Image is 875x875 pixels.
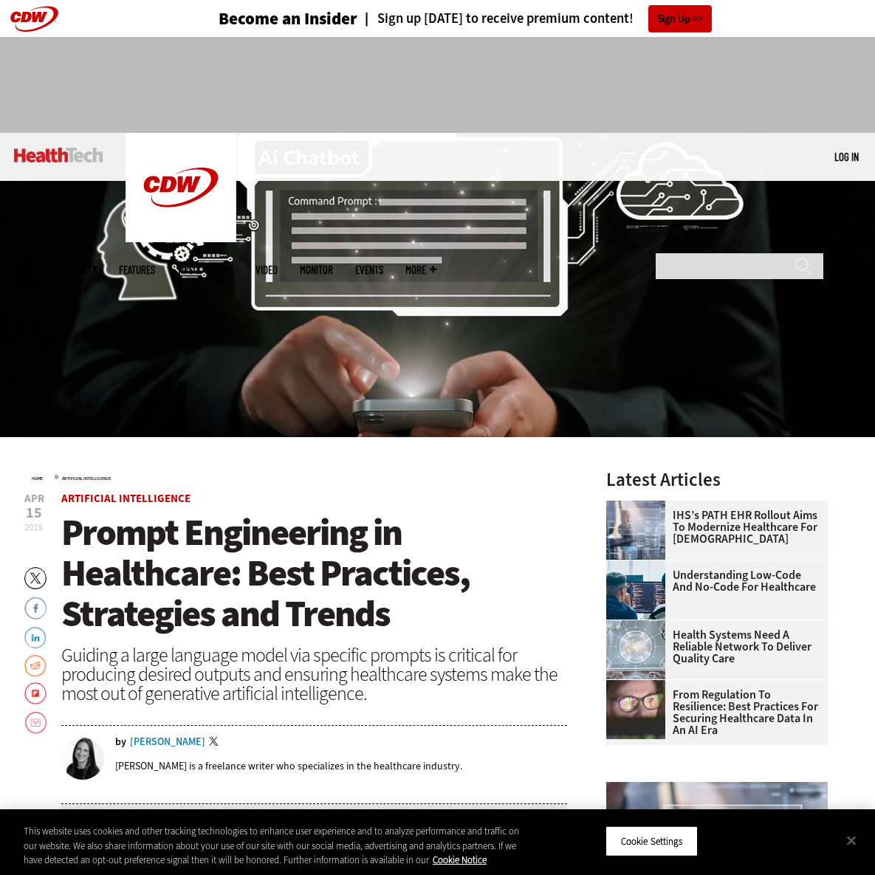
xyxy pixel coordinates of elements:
img: Home [14,148,103,162]
a: Health Systems Need a Reliable Network To Deliver Quality Care [606,629,819,665]
span: Topics [10,264,36,275]
span: Prompt Engineering in Healthcare: Best Practices, Strategies and Trends [61,508,470,638]
a: IHS’s PATH EHR Rollout Aims to Modernize Healthcare for [DEMOGRAPHIC_DATA] [606,509,819,545]
button: Cookie Settings [605,826,698,857]
a: Understanding Low-Code and No-Code for Healthcare [606,569,819,593]
div: This website uses cookies and other tracking technologies to enhance user experience and to analy... [24,824,525,868]
span: More [405,264,436,275]
a: [PERSON_NAME] [130,737,205,747]
span: 15 [24,506,44,521]
img: Erin Laviola [61,737,104,780]
a: Sign up [DATE] to receive premium content! [357,12,634,26]
div: User menu [834,149,859,165]
a: More information about your privacy [433,854,487,866]
a: Healthcare networking [606,620,673,632]
a: Video [255,264,278,275]
h3: Latest Articles [606,470,828,489]
span: 2025 [25,521,43,533]
a: Artificial Intelligence [62,476,111,481]
p: [PERSON_NAME] is a freelance writer who specializes in the healthcare industry. [115,759,462,773]
a: Features [119,264,155,275]
a: Events [355,264,383,275]
a: Twitter [209,737,222,749]
img: woman wearing glasses looking at healthcare data on screen [606,680,665,739]
a: woman wearing glasses looking at healthcare data on screen [606,680,673,692]
a: Sign Up [648,5,712,32]
span: by [115,737,126,747]
a: Home [32,476,43,481]
a: Tips & Tactics [177,264,233,275]
a: MonITor [300,264,333,275]
a: Coworkers coding [606,560,673,572]
div: Guiding a large language model via specific prompts is critical for producing desired outputs and... [61,645,568,703]
button: Close [835,824,868,857]
span: Apr [24,493,44,504]
a: Become an Insider [163,10,357,27]
span: Specialty [58,264,97,275]
img: Home [126,133,236,242]
div: media player [61,804,568,848]
img: Healthcare networking [606,620,665,679]
img: Coworkers coding [606,560,665,620]
h3: Become an Insider [219,10,357,27]
a: Log in [834,150,859,163]
a: Artificial Intelligence [61,491,191,506]
iframe: advertisement [169,52,707,118]
img: Electronic health records [606,501,665,560]
div: » [32,470,568,482]
a: From Regulation to Resilience: Best Practices for Securing Healthcare Data in an AI Era [606,689,819,736]
a: CDW [126,230,236,246]
a: Electronic health records [606,501,673,512]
